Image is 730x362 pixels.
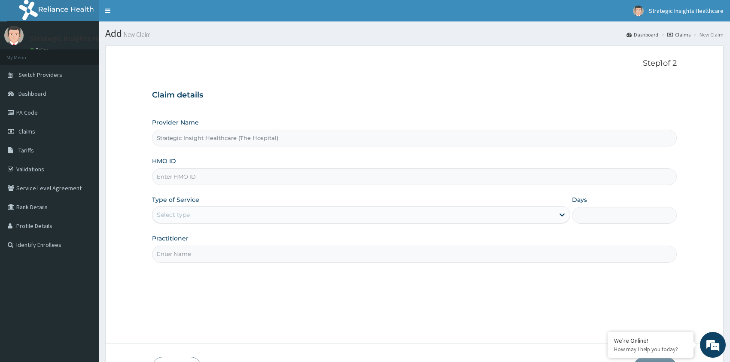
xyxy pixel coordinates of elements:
[16,43,35,64] img: d_794563401_company_1708531726252_794563401
[105,28,724,39] h1: Add
[152,234,189,243] label: Practitioner
[18,90,46,97] span: Dashboard
[18,146,34,154] span: Tariffs
[691,31,724,38] li: New Claim
[122,31,151,38] small: New Claim
[18,71,62,79] span: Switch Providers
[45,48,144,59] div: Chat with us now
[614,337,687,344] div: We're Online!
[627,31,658,38] a: Dashboard
[152,91,677,100] h3: Claim details
[4,26,24,45] img: User Image
[633,6,644,16] img: User Image
[572,195,587,204] label: Days
[152,118,199,127] label: Provider Name
[152,195,199,204] label: Type of Service
[50,108,119,195] span: We're online!
[152,246,677,262] input: Enter Name
[649,7,724,15] span: Strategic Insights Healthcare
[141,4,161,25] div: Minimize live chat window
[18,128,35,135] span: Claims
[30,35,130,43] p: Strategic Insights Healthcare
[152,168,677,185] input: Enter HMO ID
[667,31,690,38] a: Claims
[152,157,176,165] label: HMO ID
[152,59,677,68] p: Step 1 of 2
[30,47,51,53] a: Online
[157,210,190,219] div: Select type
[614,346,687,353] p: How may I help you today?
[4,234,164,265] textarea: Type your message and hit 'Enter'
